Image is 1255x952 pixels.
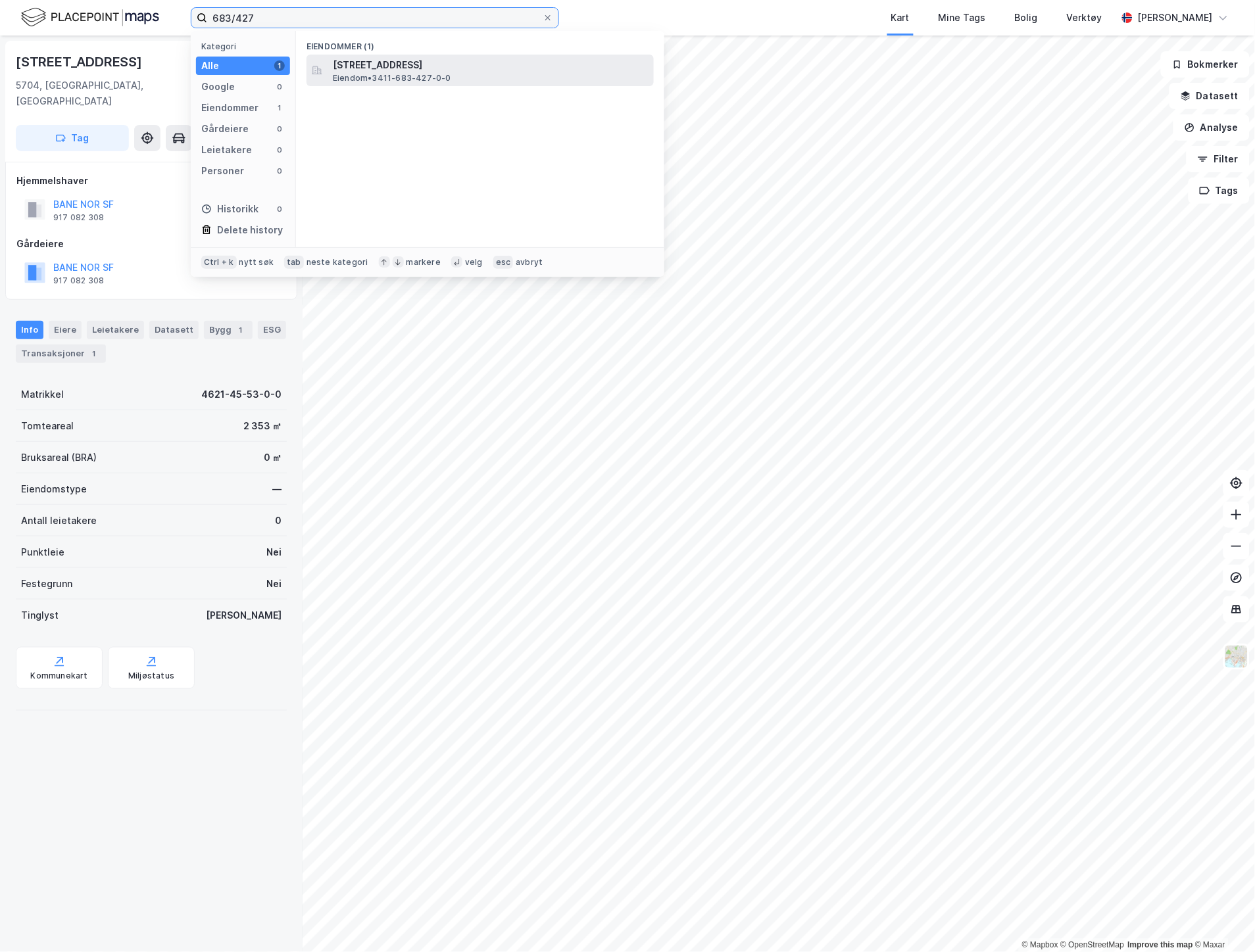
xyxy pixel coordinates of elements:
input: Søk på adresse, matrikkel, gårdeiere, leietakere eller personer [207,8,543,28]
div: 2 353 ㎡ [243,418,282,434]
div: 1 [274,60,285,71]
div: Bolig [1015,10,1038,26]
div: Miljøstatus [128,671,174,681]
button: Datasett [1169,83,1250,109]
div: Bruksareal (BRA) [21,450,97,465]
div: Leietakere [201,142,252,158]
a: Mapbox [1022,941,1058,950]
div: 0 [275,513,282,529]
div: Tomteareal [21,418,74,434]
button: Analyse [1173,114,1250,141]
div: 0 [274,166,285,176]
div: Eiendomstype [21,481,87,497]
div: 5704, [GEOGRAPHIC_DATA], [GEOGRAPHIC_DATA] [16,78,234,109]
button: Tag [16,125,129,151]
div: 917 082 308 [53,212,104,223]
div: Punktleie [21,544,64,560]
a: OpenStreetMap [1061,941,1125,950]
div: Tinglyst [21,607,59,623]
img: logo.f888ab2527a4732fd821a326f86c7f29.svg [21,6,159,29]
div: Leietakere [87,321,144,339]
div: nytt søk [239,257,274,268]
div: tab [284,256,304,269]
div: Eiendommer (1) [296,31,664,55]
div: Gårdeiere [201,121,249,137]
div: esc [493,256,514,269]
div: Historikk [201,201,258,217]
div: Eiere [49,321,82,339]
div: Kategori [201,41,290,51]
div: 0 ㎡ [264,450,282,465]
div: Kommunekart [30,671,87,681]
div: Datasett [149,321,199,339]
div: 0 [274,82,285,92]
div: 1 [87,347,101,360]
div: [PERSON_NAME] [206,607,282,623]
div: Google [201,79,235,95]
div: Delete history [217,222,283,238]
div: Bygg [204,321,253,339]
div: — [272,481,282,497]
div: Ctrl + k [201,256,237,269]
span: Eiendom • 3411-683-427-0-0 [333,73,451,83]
div: Nei [266,576,282,592]
div: Nei [266,544,282,560]
div: Eiendommer [201,100,258,116]
div: Alle [201,58,219,74]
div: 0 [274,145,285,155]
div: avbryt [516,257,543,268]
div: velg [465,257,483,268]
iframe: Chat Widget [1189,889,1255,952]
div: Personer [201,163,244,179]
div: 917 082 308 [53,275,104,286]
button: Tags [1189,178,1250,204]
div: Antall leietakere [21,513,97,529]
div: Matrikkel [21,387,64,402]
div: 0 [274,124,285,134]
div: Kontrollprogram for chat [1189,889,1255,952]
div: ESG [258,321,286,339]
img: Z [1224,644,1249,669]
div: 1 [274,103,285,113]
a: Improve this map [1128,941,1193,950]
div: Verktøy [1067,10,1102,26]
div: [PERSON_NAME] [1138,10,1213,26]
div: markere [406,257,441,268]
div: neste kategori [307,257,368,268]
button: Bokmerker [1161,51,1250,78]
div: Hjemmelshaver [16,173,286,189]
div: [STREET_ADDRESS] [16,51,145,72]
div: Mine Tags [939,10,986,26]
div: Transaksjoner [16,345,106,363]
div: 4621-45-53-0-0 [201,387,282,402]
div: 0 [274,204,285,214]
button: Filter [1187,146,1250,172]
div: Gårdeiere [16,236,286,252]
div: Info [16,321,43,339]
div: 1 [234,323,247,337]
div: Kart [891,10,910,26]
span: [STREET_ADDRESS] [333,57,649,73]
div: Festegrunn [21,576,72,592]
